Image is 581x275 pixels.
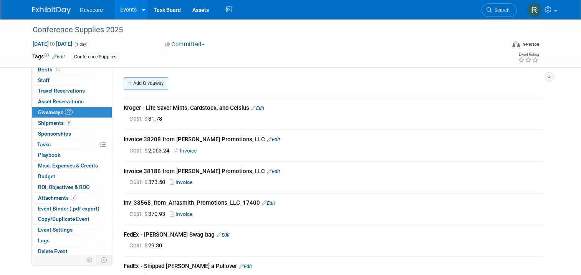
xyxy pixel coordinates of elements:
[239,263,252,269] a: Edit
[38,109,73,115] span: Giveaways
[32,214,112,224] a: Copy/Duplicate Event
[129,242,148,249] span: Cost: $
[55,66,62,72] span: Booth not reserved yet
[32,118,112,128] a: Shipments9
[251,105,264,111] a: Edit
[262,200,275,206] a: Edit
[124,104,543,112] div: Kroger - Life Saver Mints, Cardstock, and Celsius
[482,3,517,17] a: Search
[38,216,89,222] span: Copy/Duplicate Event
[32,7,71,14] img: ExhibitDay
[267,169,280,174] a: Edit
[49,41,56,47] span: to
[65,109,73,115] span: 12
[32,150,112,160] a: Playbook
[124,262,543,270] div: FedEx - Shipped [PERSON_NAME] a Pullover
[38,120,71,126] span: Shipments
[492,7,510,13] span: Search
[71,195,76,200] span: 7
[129,179,168,186] span: 373.50
[267,137,280,142] a: Edit
[38,98,84,104] span: Asset Reservations
[217,232,230,238] a: Edit
[52,54,65,60] a: Edit
[66,120,71,126] span: 9
[512,41,520,47] img: Format-Inperson.png
[32,86,112,96] a: Travel Reservations
[96,255,112,265] td: Toggle Event Tabs
[30,23,496,37] div: Conference Supplies 2025
[80,7,103,13] span: Revecore
[124,231,543,239] div: FedEx - [PERSON_NAME] Swag bag
[38,66,62,73] span: Booth
[32,139,112,150] a: Tasks
[129,147,148,154] span: Cost: $
[518,53,539,56] div: Event Rating
[32,65,112,75] a: Booth
[129,147,172,154] span: 2,063.24
[83,255,96,265] td: Personalize Event Tab Strip
[32,235,112,246] a: Logs
[38,131,71,137] span: Sponsorships
[124,199,543,207] div: Inv_38568_from_Arrasmith_Promotions_LLC_17400
[38,195,76,201] span: Attachments
[170,179,195,185] a: Invoice
[129,210,168,217] span: 370.93
[38,152,60,158] span: Playbook
[32,182,112,192] a: ROI, Objectives & ROO
[32,75,112,86] a: Staff
[32,204,112,214] a: Event Binder (.pdf export)
[129,115,165,122] span: 31.78
[162,40,208,48] button: Committed
[124,167,543,176] div: Invoice 38186 from [PERSON_NAME] Promotions, LLC
[32,53,65,61] td: Tags
[38,184,89,190] span: ROI, Objectives & ROO
[38,173,55,179] span: Budget
[72,53,119,61] div: Conference Supplies
[32,225,112,235] a: Event Settings
[32,107,112,118] a: Giveaways12
[37,141,51,147] span: Tasks
[38,205,99,212] span: Event Binder (.pdf export)
[527,3,541,17] img: Rachael Sires
[32,171,112,182] a: Budget
[32,129,112,139] a: Sponsorships
[174,147,200,154] a: Invoice
[32,161,112,171] a: Misc. Expenses & Credits
[129,242,165,249] span: 29.30
[38,237,50,244] span: Logs
[32,96,112,107] a: Asset Reservations
[129,210,148,217] span: Cost: $
[38,88,85,94] span: Travel Reservations
[74,42,88,47] span: (1 day)
[521,41,539,47] div: In-Person
[38,162,98,169] span: Misc. Expenses & Credits
[170,211,195,217] a: Invoice
[38,248,68,254] span: Delete Event
[38,227,73,233] span: Event Settings
[32,40,73,47] span: [DATE] [DATE]
[38,77,50,83] span: Staff
[32,246,112,257] a: Delete Event
[129,179,148,186] span: Cost: $
[129,115,148,122] span: Cost: $
[464,40,539,51] div: Event Format
[32,193,112,203] a: Attachments7
[124,136,543,144] div: Invoice 38208 from [PERSON_NAME] Promotions, LLC
[124,77,168,89] a: Add Giveaway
